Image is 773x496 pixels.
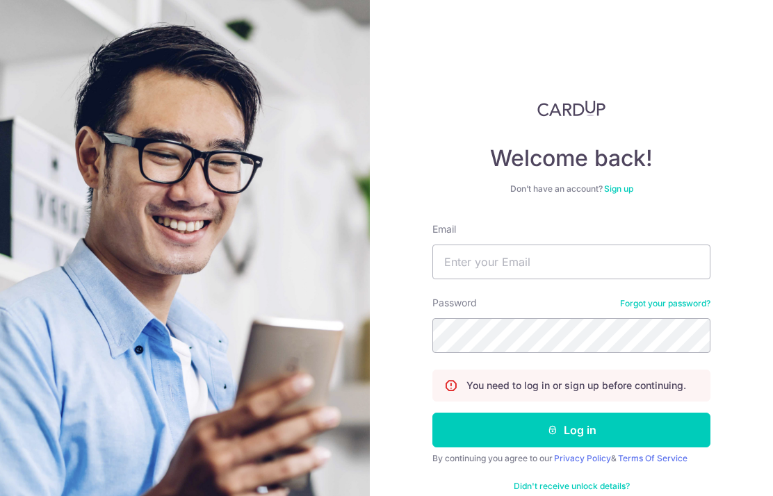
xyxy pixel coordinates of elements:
a: Forgot your password? [620,298,710,309]
label: Password [432,296,477,310]
h4: Welcome back! [432,144,710,172]
a: Sign up [604,183,633,194]
button: Log in [432,413,710,447]
p: You need to log in or sign up before continuing. [466,379,686,392]
div: Don’t have an account? [432,183,710,195]
a: Privacy Policy [554,453,611,463]
a: Terms Of Service [618,453,687,463]
div: By continuing you agree to our & [432,453,710,464]
a: Didn't receive unlock details? [514,481,630,492]
input: Enter your Email [432,245,710,279]
label: Email [432,222,456,236]
img: CardUp Logo [537,100,605,117]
